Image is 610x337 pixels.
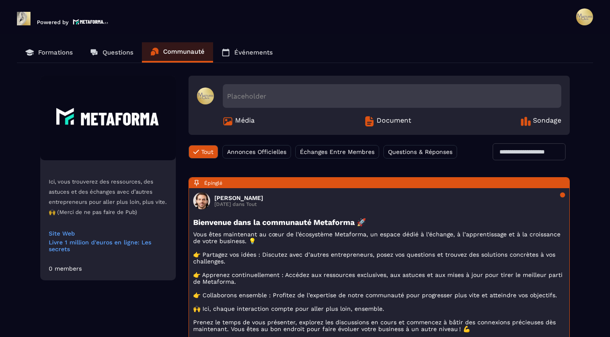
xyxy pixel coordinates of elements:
[300,148,374,155] span: Échanges Entre Membres
[49,265,82,272] div: 0 members
[204,180,222,186] span: Épinglé
[37,19,69,25] p: Powered by
[17,42,81,63] a: Formations
[81,42,142,63] a: Questions
[163,48,205,55] p: Communauté
[193,218,565,227] h3: Bienvenue dans la communauté Metaforma 🚀
[214,195,263,201] h3: [PERSON_NAME]
[49,230,167,237] a: Site Web
[388,148,452,155] span: Questions & Réponses
[223,84,561,108] div: Placeholder
[49,239,167,252] a: Livre 1 million d'euros en ligne: Les secrets
[38,49,73,56] p: Formations
[201,148,213,155] span: Tout
[142,42,213,63] a: Communauté
[227,148,286,155] span: Annonces Officielles
[49,177,167,217] p: Ici, vous trouverez des ressources, des astuces et des échanges avec d’autres entrepreneurs pour ...
[533,116,561,126] span: Sondage
[73,18,108,25] img: logo
[377,116,411,126] span: Document
[234,49,273,56] p: Événements
[213,42,281,63] a: Événements
[17,12,30,25] img: logo-branding
[193,231,565,332] p: Vous êtes maintenant au cœur de l’écosystème Metaforma, un espace dédié à l’échange, à l’apprenti...
[40,76,176,160] img: Community background
[235,116,255,126] span: Média
[214,201,263,207] p: [DATE] dans Tout
[103,49,133,56] p: Questions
